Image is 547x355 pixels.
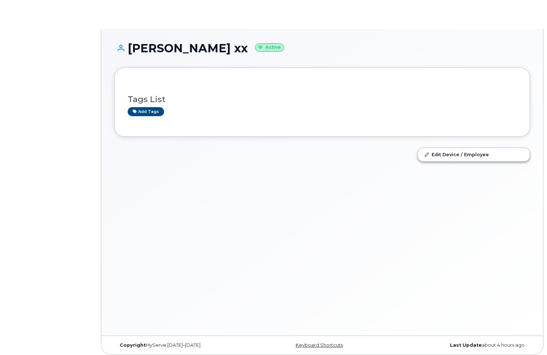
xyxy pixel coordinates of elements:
div: MyServe [DATE]–[DATE] [114,342,253,348]
div: about 4 hours ago [392,342,530,348]
small: Active [255,43,284,52]
strong: Last Update [450,342,482,348]
a: Keyboard Shortcuts [296,342,343,348]
a: Edit Device / Employee [418,148,530,161]
h3: Tags List [128,95,517,104]
a: Add tags [128,107,164,116]
strong: Copyright [120,342,146,348]
h1: [PERSON_NAME] xx [114,42,530,54]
